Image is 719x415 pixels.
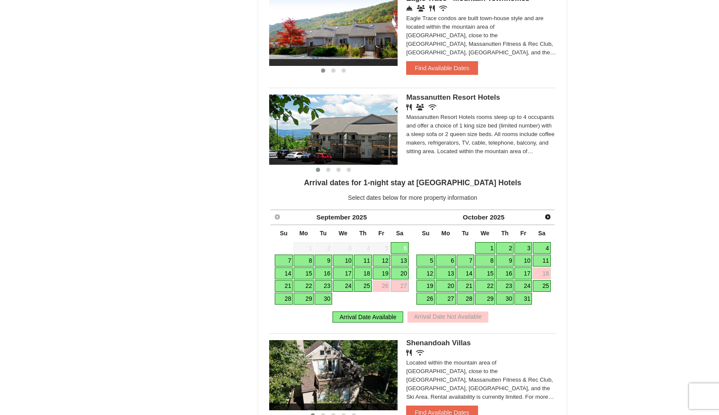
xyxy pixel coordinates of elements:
[280,230,288,237] span: Sunday
[333,267,354,279] a: 17
[406,61,478,75] button: Find Available Dates
[315,242,332,254] span: 2
[417,5,425,12] i: Conference Facilities
[354,242,371,254] span: 4
[373,280,390,292] a: 26
[436,255,456,267] a: 6
[514,293,532,305] a: 31
[533,280,550,292] a: 25
[457,267,474,279] a: 14
[294,242,314,254] span: 1
[406,14,556,57] div: Eagle Trace condos are built town-house style and are located within the mountain area of [GEOGRA...
[406,339,471,347] span: Shenandoah Villas
[436,267,456,279] a: 13
[463,213,488,221] span: October
[320,230,327,237] span: Tuesday
[436,293,456,305] a: 27
[271,211,283,223] a: Prev
[391,267,408,279] a: 20
[294,280,314,292] a: 22
[416,350,424,356] i: Wireless Internet (free)
[373,267,390,279] a: 19
[441,230,450,237] span: Monday
[391,255,408,267] a: 13
[406,359,556,401] div: Located within the mountain area of [GEOGRAPHIC_DATA], close to the [GEOGRAPHIC_DATA], Massanutte...
[496,242,514,254] a: 2
[378,230,384,237] span: Friday
[496,293,514,305] a: 30
[391,280,408,292] a: 27
[339,230,348,237] span: Wednesday
[457,280,474,292] a: 21
[373,242,390,254] span: 5
[475,293,496,305] a: 29
[316,213,351,221] span: September
[538,230,545,237] span: Saturday
[475,255,496,267] a: 8
[475,242,496,254] a: 1
[416,255,435,267] a: 5
[422,230,430,237] span: Sunday
[274,213,281,220] span: Prev
[294,293,314,305] a: 29
[333,242,354,254] span: 3
[428,104,437,110] i: Wireless Internet (free)
[457,293,474,305] a: 28
[275,267,293,279] a: 14
[533,255,550,267] a: 11
[406,350,412,356] i: Restaurant
[406,113,556,156] div: Massanutten Resort Hotels rooms sleep up to 4 occupants and offer a choice of 1 king size bed (li...
[315,267,332,279] a: 16
[520,230,526,237] span: Friday
[496,280,514,292] a: 23
[352,213,367,221] span: 2025
[354,280,371,292] a: 25
[416,104,424,110] i: Banquet Facilities
[514,280,532,292] a: 24
[275,293,293,305] a: 28
[436,280,456,292] a: 20
[315,255,332,267] a: 9
[406,104,412,110] i: Restaurant
[496,255,514,267] a: 9
[544,213,551,220] span: Next
[457,255,474,267] a: 7
[439,5,447,12] i: Wireless Internet (free)
[300,230,308,237] span: Monday
[406,93,500,101] span: Massanutten Resort Hotels
[333,311,403,323] div: Arrival Date Available
[354,267,371,279] a: 18
[514,255,532,267] a: 10
[475,280,496,292] a: 22
[533,267,550,279] a: 18
[533,242,550,254] a: 4
[269,178,556,187] h4: Arrival dates for 1-night stay at [GEOGRAPHIC_DATA] Hotels
[514,267,532,279] a: 17
[416,293,435,305] a: 26
[275,280,293,292] a: 21
[333,255,354,267] a: 10
[348,194,477,201] span: Select dates below for more property information
[354,255,371,267] a: 11
[396,230,404,237] span: Saturday
[373,255,390,267] a: 12
[475,267,496,279] a: 15
[481,230,490,237] span: Wednesday
[391,242,408,254] a: 6
[294,255,314,267] a: 8
[416,280,435,292] a: 19
[333,280,354,292] a: 24
[496,267,514,279] a: 16
[406,5,413,12] i: Concierge Desk
[315,293,332,305] a: 30
[501,230,508,237] span: Thursday
[407,311,488,323] div: Arrival Date Not Available
[514,242,532,254] a: 3
[315,280,332,292] a: 23
[490,213,505,221] span: 2025
[275,255,293,267] a: 7
[462,230,469,237] span: Tuesday
[359,230,366,237] span: Thursday
[542,211,554,223] a: Next
[429,5,435,12] i: Restaurant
